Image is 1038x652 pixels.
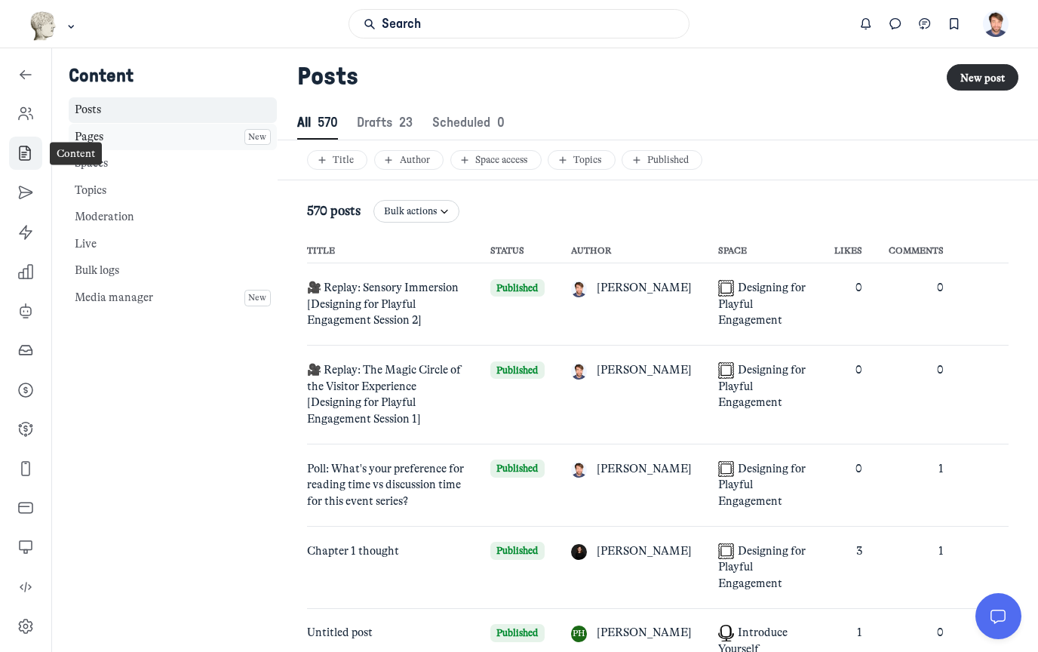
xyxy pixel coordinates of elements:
[381,153,436,166] div: Author
[384,205,437,217] span: Bulk actions
[457,153,534,166] div: Space access
[597,362,692,379] span: [PERSON_NAME]
[975,593,1021,638] button: Circle support widget
[571,626,588,642] div: PH
[307,626,373,639] a: Untitled post
[29,10,78,42] button: Museums as Progress logo
[357,107,413,140] button: Drafts23
[297,63,933,92] h1: Posts
[490,542,545,560] span: published
[297,116,338,129] span: All
[821,346,876,444] td: 0
[875,229,957,263] th: COMMENTS
[939,9,969,38] button: Bookmarks
[821,263,876,346] td: 0
[315,153,361,166] div: Title
[477,229,557,263] th: STATUS
[557,229,705,263] th: AUTHOR
[248,290,266,306] span: New
[490,624,545,642] span: published
[718,281,806,327] span: Designing for Playful Engagement
[821,444,876,527] td: 0
[69,285,277,312] a: Media managerNew
[307,281,459,327] a: 🎥 Replay: Sensory Immersion [Designing for Playful Engagement Session 2]
[571,461,693,478] a: View user profile
[597,461,692,478] span: [PERSON_NAME]
[69,258,277,284] a: Bulk logs
[947,64,1019,91] button: New post
[307,203,361,220] span: 570 posts
[911,9,940,38] button: Chat threads
[571,543,693,561] a: View user profile
[571,280,693,297] a: View user profile
[821,527,876,609] td: 3
[852,9,881,38] button: Notifications
[318,116,338,129] span: 570
[399,116,413,129] span: 23
[875,527,957,609] td: 1
[307,462,464,508] a: Poll: What's your preference for reading time vs discussion time for this event series?
[875,346,957,444] td: 0
[705,229,821,263] th: SPACE
[278,48,1038,180] header: Page Header
[374,150,444,170] button: Author
[490,279,545,297] span: published
[571,625,693,642] a: View user profile
[571,362,693,380] a: View user profile
[69,177,277,204] a: Topics
[307,363,461,426] a: 🎥 Replay: The Magic Circle of the Visitor Experience [Designing for Playful Engagement Session 1]
[373,200,459,223] button: Bulk actions
[490,361,545,380] span: published
[597,625,692,641] span: [PERSON_NAME]
[307,150,367,170] button: Title
[69,151,277,177] a: Spaces
[69,231,277,257] a: Live
[629,153,696,166] div: Published
[450,150,542,170] button: Space access
[248,129,266,146] span: New
[718,462,806,508] span: Designing for Playful Engagement
[69,97,277,124] a: Posts
[69,124,277,150] a: PagesNew
[69,205,277,231] a: Moderation
[357,116,413,129] span: Drafts
[821,229,876,263] th: LIKES
[497,116,505,129] span: 0
[875,444,957,527] td: 1
[597,543,692,560] span: [PERSON_NAME]
[548,150,615,170] button: Topics
[307,229,478,263] th: TITLE
[881,9,911,38] button: Direct messages
[718,544,806,590] span: Designing for Playful Engagement
[555,153,608,166] div: Topics
[29,11,57,41] img: Museums as Progress logo
[69,65,277,88] h5: Content
[307,544,399,558] a: Chapter 1 thought
[875,263,957,346] td: 0
[349,9,689,38] button: Search
[622,150,702,170] button: Published
[432,107,505,140] button: Scheduled0
[983,11,1009,37] button: User menu options
[490,460,545,478] span: published
[297,107,338,140] button: All570
[718,363,806,409] span: Designing for Playful Engagement
[597,280,692,297] span: [PERSON_NAME]
[432,116,505,129] span: Scheduled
